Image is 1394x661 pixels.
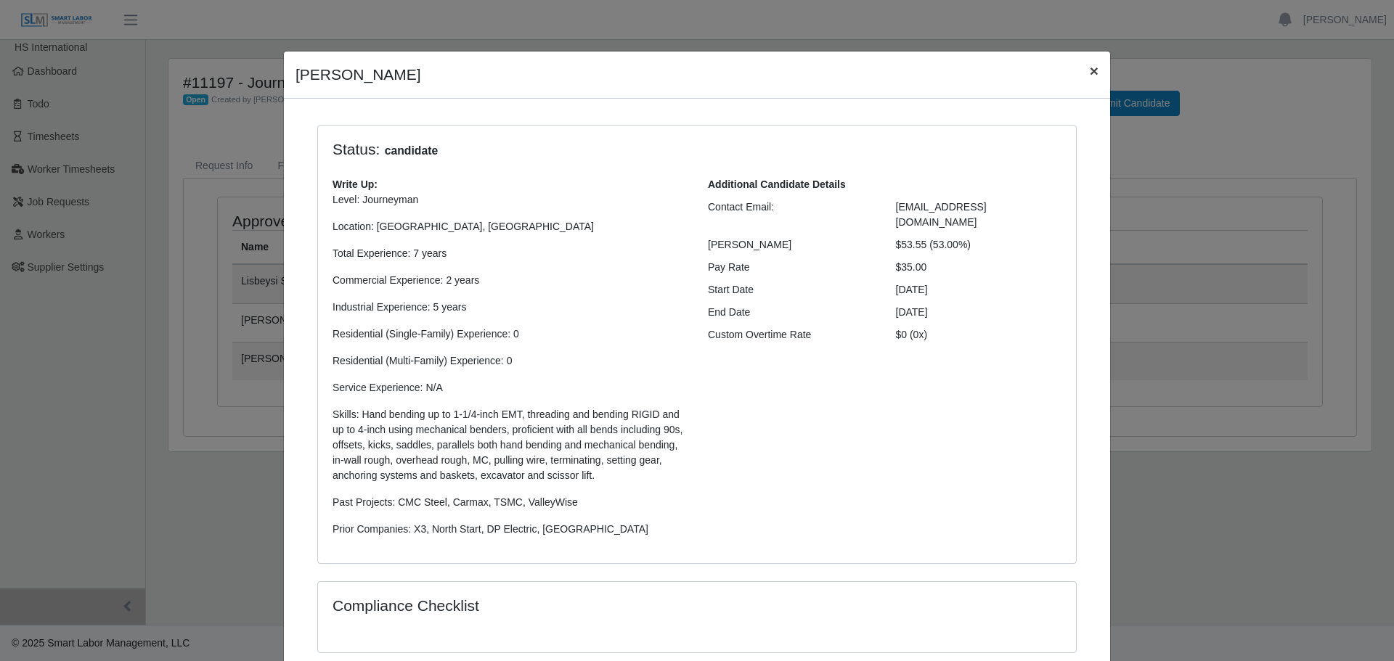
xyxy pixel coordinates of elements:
p: Residential (Multi-Family) Experience: 0 [333,353,686,369]
h4: Compliance Checklist [333,596,811,615]
div: Custom Overtime Rate [697,327,885,342]
div: Pay Rate [697,260,885,275]
p: Skills: Hand bending up to 1-1/4-inch EMT, threading and bending RIGID and up to 4-inch using mec... [333,407,686,483]
span: candidate [380,142,442,160]
p: Commercial Experience: 2 years [333,273,686,288]
div: [DATE] [885,282,1073,297]
span: [DATE] [896,306,928,318]
p: Location: [GEOGRAPHIC_DATA], [GEOGRAPHIC_DATA] [333,219,686,234]
div: End Date [697,305,885,320]
b: Write Up: [333,178,378,190]
div: $53.55 (53.00%) [885,237,1073,253]
div: $35.00 [885,260,1073,275]
b: Additional Candidate Details [708,178,846,190]
h4: [PERSON_NAME] [295,63,421,86]
button: Close [1078,52,1110,90]
p: Industrial Experience: 5 years [333,300,686,315]
h4: Status: [333,140,874,160]
p: Past Projects: CMC Steel, Carmax, TSMC, ValleyWise [333,495,686,510]
p: Service Experience: N/A [333,380,686,395]
span: × [1090,62,1099,79]
p: Total Experience: 7 years [333,246,686,261]
p: Residential (Single-Family) Experience: 0 [333,327,686,342]
div: [PERSON_NAME] [697,237,885,253]
p: Prior Companies: X3, North Start, DP Electric, [GEOGRAPHIC_DATA] [333,522,686,537]
span: [EMAIL_ADDRESS][DOMAIN_NAME] [896,201,987,228]
div: Contact Email: [697,200,885,230]
span: $0 (0x) [896,329,928,340]
p: Level: Journeyman [333,192,686,208]
div: Start Date [697,282,885,297]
